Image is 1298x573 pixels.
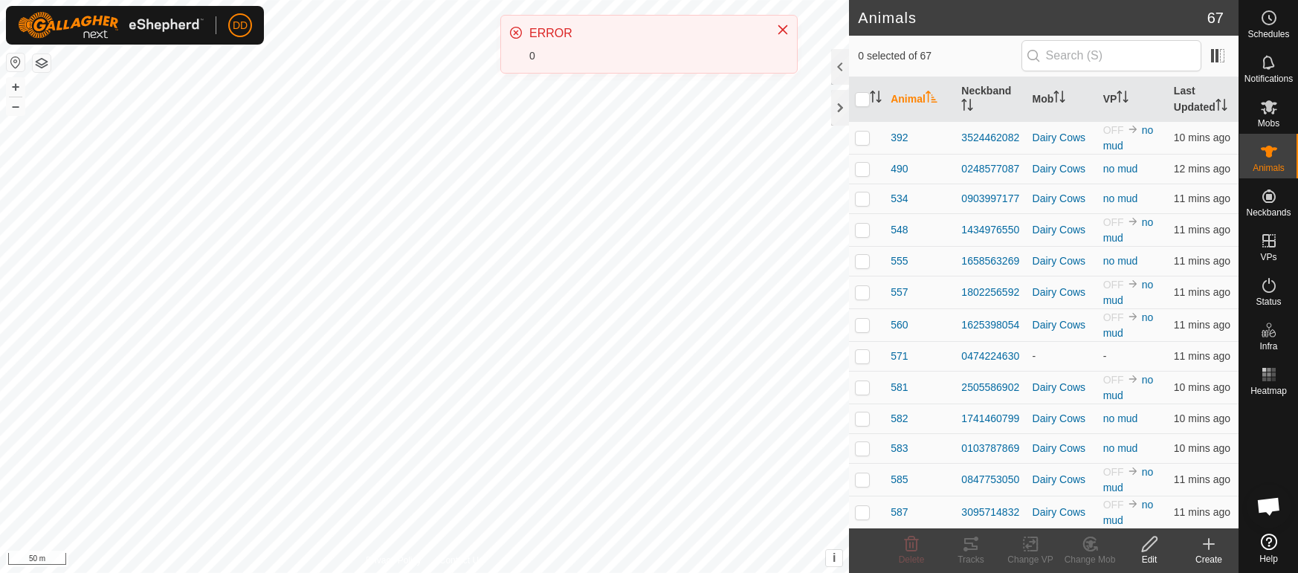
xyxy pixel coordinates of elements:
span: Help [1259,554,1278,563]
button: Reset Map [7,54,25,71]
div: Dairy Cows [1033,253,1091,269]
span: 490 [891,161,908,177]
div: Tracks [941,553,1001,566]
img: to [1127,373,1139,385]
p-sorticon: Activate to sort [870,93,882,105]
div: Dairy Cows [1033,472,1091,488]
span: 29 Sept 2025, 9:52 am [1174,442,1230,454]
p-sorticon: Activate to sort [1053,93,1065,105]
div: 2505586902 [961,380,1020,395]
img: to [1127,278,1139,290]
div: Dairy Cows [1033,505,1091,520]
div: Dairy Cows [1033,130,1091,146]
span: OFF [1103,499,1124,511]
img: to [1127,498,1139,510]
th: Neckband [955,77,1026,122]
span: 29 Sept 2025, 9:51 am [1174,192,1230,204]
img: to [1127,311,1139,323]
div: Dairy Cows [1033,222,1091,238]
button: + [7,78,25,96]
div: 0248577087 [961,161,1020,177]
span: i [833,551,836,564]
span: OFF [1103,466,1124,478]
input: Search (S) [1021,40,1201,71]
span: 557 [891,285,908,300]
span: 555 [891,253,908,269]
th: Animal [885,77,955,122]
div: Dairy Cows [1033,380,1091,395]
div: Create [1179,553,1239,566]
div: 3524462082 [961,130,1020,146]
div: 0474224630 [961,349,1020,364]
div: Open chat [1247,484,1291,528]
button: Close [772,19,793,40]
div: 1434976550 [961,222,1020,238]
span: 29 Sept 2025, 9:52 am [1174,412,1230,424]
app-display-virtual-paddock-transition: - [1103,350,1107,362]
h2: Animals [858,9,1207,27]
a: no mud [1103,279,1154,306]
span: OFF [1103,124,1124,136]
span: 585 [891,472,908,488]
span: 67 [1207,7,1224,29]
a: no mud [1103,466,1154,493]
span: 29 Sept 2025, 9:52 am [1174,132,1230,143]
div: 0903997177 [961,191,1020,207]
span: OFF [1103,216,1124,228]
span: 29 Sept 2025, 9:51 am [1174,224,1230,236]
span: 581 [891,380,908,395]
span: 582 [891,411,908,427]
img: to [1127,216,1139,227]
span: Schedules [1247,30,1289,39]
span: 0 selected of 67 [858,48,1021,64]
span: 571 [891,349,908,364]
div: 0103787869 [961,441,1020,456]
div: 1741460799 [961,411,1020,427]
div: Change Mob [1060,553,1120,566]
a: no mud [1103,163,1138,175]
div: 1625398054 [961,317,1020,333]
span: Notifications [1244,74,1293,83]
span: Animals [1253,164,1285,172]
span: 29 Sept 2025, 9:52 am [1174,350,1230,362]
div: Dairy Cows [1033,317,1091,333]
a: no mud [1103,442,1138,454]
span: Status [1256,297,1281,306]
div: Edit [1120,553,1179,566]
button: Map Layers [33,54,51,72]
a: no mud [1103,499,1154,526]
a: no mud [1103,124,1154,152]
a: Help [1239,528,1298,569]
span: 29 Sept 2025, 9:51 am [1174,506,1230,518]
span: OFF [1103,374,1124,386]
span: 29 Sept 2025, 9:51 am [1174,286,1230,298]
span: OFF [1103,279,1124,291]
a: no mud [1103,216,1154,244]
div: Dairy Cows [1033,191,1091,207]
span: Infra [1259,342,1277,351]
span: 548 [891,222,908,238]
p-sorticon: Activate to sort [926,93,937,105]
span: 392 [891,130,908,146]
span: DD [233,18,248,33]
span: 583 [891,441,908,456]
a: no mud [1103,192,1138,204]
a: Privacy Policy [366,554,422,567]
p-sorticon: Activate to sort [1117,93,1129,105]
a: no mud [1103,412,1138,424]
a: no mud [1103,255,1138,267]
button: – [7,97,25,115]
div: Dairy Cows [1033,411,1091,427]
span: 29 Sept 2025, 9:52 am [1174,381,1230,393]
p-sorticon: Activate to sort [1215,101,1227,113]
div: 0 [529,48,761,64]
div: 0847753050 [961,472,1020,488]
div: - [1033,349,1091,364]
span: 29 Sept 2025, 9:52 am [1174,319,1230,331]
span: 560 [891,317,908,333]
span: Mobs [1258,119,1279,128]
span: Heatmap [1250,386,1287,395]
img: Gallagher Logo [18,12,204,39]
th: Mob [1027,77,1097,122]
span: 29 Sept 2025, 9:52 am [1174,473,1230,485]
